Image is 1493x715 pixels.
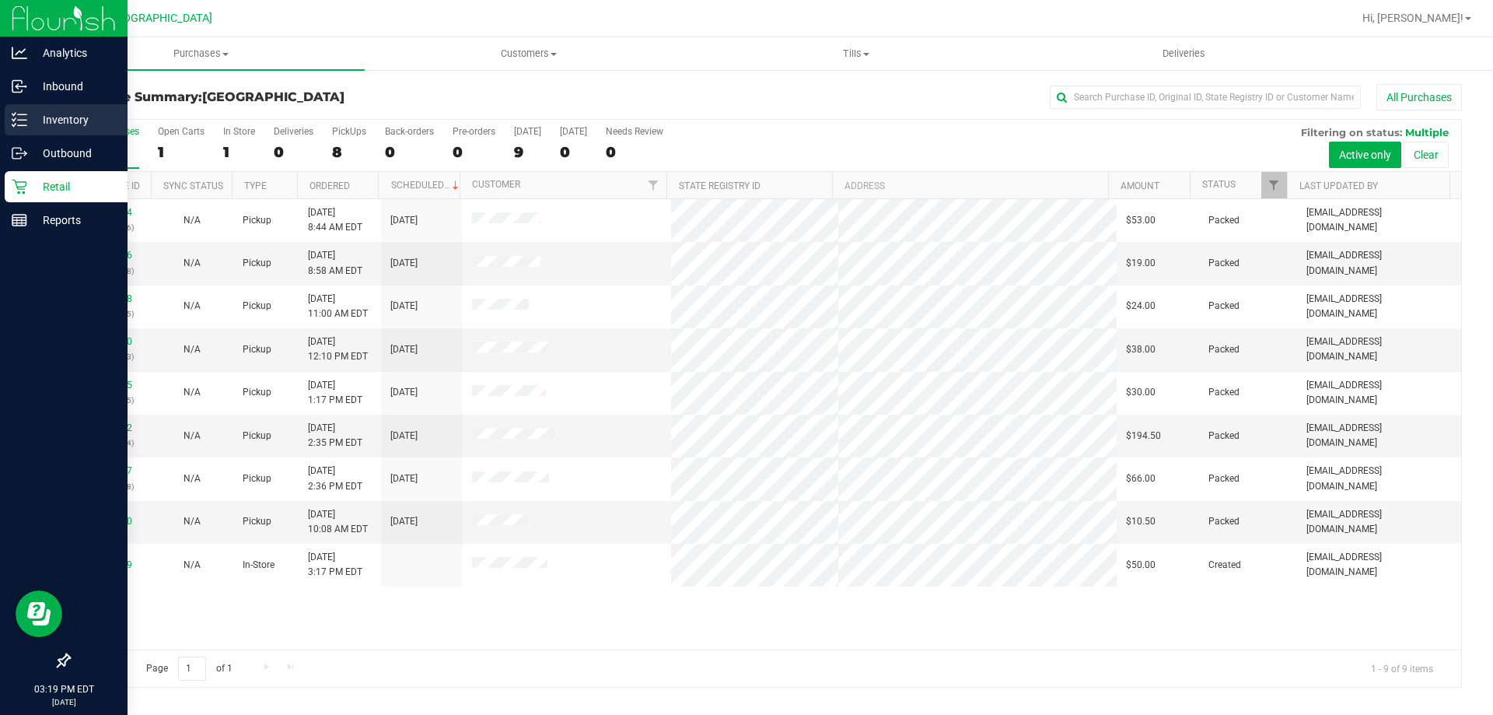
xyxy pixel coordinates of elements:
[390,429,418,443] span: [DATE]
[27,77,121,96] p: Inbound
[514,143,541,161] div: 9
[184,387,201,398] span: Not Applicable
[514,126,541,137] div: [DATE]
[89,250,132,261] a: 12022756
[832,172,1108,199] th: Address
[1202,179,1236,190] a: Status
[308,421,362,450] span: [DATE] 2:35 PM EDT
[1306,378,1452,408] span: [EMAIL_ADDRESS][DOMAIN_NAME]
[1329,142,1401,168] button: Active only
[560,143,587,161] div: 0
[68,90,533,104] h3: Purchase Summary:
[89,516,132,527] a: 12023230
[89,293,132,304] a: 12023678
[1261,172,1287,198] a: Filter
[184,342,201,357] button: N/A
[184,300,201,311] span: Not Applicable
[184,429,201,443] button: N/A
[243,299,271,314] span: Pickup
[243,514,271,529] span: Pickup
[27,211,121,230] p: Reports
[1050,86,1361,109] input: Search Purchase ID, Original ID, State Registry ID or Customer Name...
[308,335,368,364] span: [DATE] 12:10 PM EDT
[244,181,267,191] a: Type
[1126,471,1156,486] span: $66.00
[1208,213,1240,228] span: Packed
[178,657,206,681] input: 1
[184,256,201,271] button: N/A
[560,126,587,137] div: [DATE]
[453,143,495,161] div: 0
[184,215,201,226] span: Not Applicable
[184,213,201,228] button: N/A
[308,292,368,321] span: [DATE] 11:00 AM EDT
[1306,248,1452,278] span: [EMAIL_ADDRESS][DOMAIN_NAME]
[89,559,132,570] a: 12025749
[1358,657,1446,680] span: 1 - 9 of 9 items
[679,181,760,191] a: State Registry ID
[1208,256,1240,271] span: Packed
[390,514,418,529] span: [DATE]
[365,47,691,61] span: Customers
[184,516,201,527] span: Not Applicable
[184,344,201,355] span: Not Applicable
[243,429,271,443] span: Pickup
[184,258,201,268] span: Not Applicable
[89,465,132,476] a: 12025417
[202,89,344,104] span: [GEOGRAPHIC_DATA]
[1208,471,1240,486] span: Packed
[1299,181,1378,191] a: Last Updated By
[274,126,313,137] div: Deliveries
[1208,299,1240,314] span: Packed
[1306,550,1452,580] span: [EMAIL_ADDRESS][DOMAIN_NAME]
[12,79,27,94] inline-svg: Inbound
[332,126,366,137] div: PickUps
[89,422,132,433] a: 12025392
[1306,292,1452,321] span: [EMAIL_ADDRESS][DOMAIN_NAME]
[184,473,201,484] span: Not Applicable
[308,550,362,580] span: [DATE] 3:17 PM EDT
[7,682,121,696] p: 03:19 PM EDT
[1208,558,1241,573] span: Created
[7,696,121,708] p: [DATE]
[243,342,271,357] span: Pickup
[1208,514,1240,529] span: Packed
[1126,558,1156,573] span: $50.00
[243,385,271,400] span: Pickup
[89,207,132,218] a: 12022424
[365,37,692,70] a: Customers
[1020,37,1348,70] a: Deliveries
[1126,299,1156,314] span: $24.00
[223,143,255,161] div: 1
[308,507,368,537] span: [DATE] 10:08 AM EDT
[1126,385,1156,400] span: $30.00
[390,471,418,486] span: [DATE]
[1208,385,1240,400] span: Packed
[1126,256,1156,271] span: $19.00
[1306,464,1452,493] span: [EMAIL_ADDRESS][DOMAIN_NAME]
[1208,342,1240,357] span: Packed
[308,464,362,493] span: [DATE] 2:36 PM EDT
[243,558,274,573] span: In-Store
[12,179,27,195] inline-svg: Retail
[332,143,366,161] div: 8
[1126,342,1156,357] span: $38.00
[1306,507,1452,537] span: [EMAIL_ADDRESS][DOMAIN_NAME]
[274,143,313,161] div: 0
[1376,84,1462,110] button: All Purchases
[390,213,418,228] span: [DATE]
[27,177,121,196] p: Retail
[1306,421,1452,450] span: [EMAIL_ADDRESS][DOMAIN_NAME]
[133,657,245,681] span: Page of 1
[12,45,27,61] inline-svg: Analytics
[184,471,201,486] button: N/A
[1404,142,1449,168] button: Clear
[1121,181,1159,191] a: Amount
[1208,429,1240,443] span: Packed
[16,591,62,637] iframe: Resource center
[1362,12,1463,24] span: Hi, [PERSON_NAME]!
[12,112,27,128] inline-svg: Inventory
[12,212,27,228] inline-svg: Reports
[37,47,365,61] span: Purchases
[158,143,205,161] div: 1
